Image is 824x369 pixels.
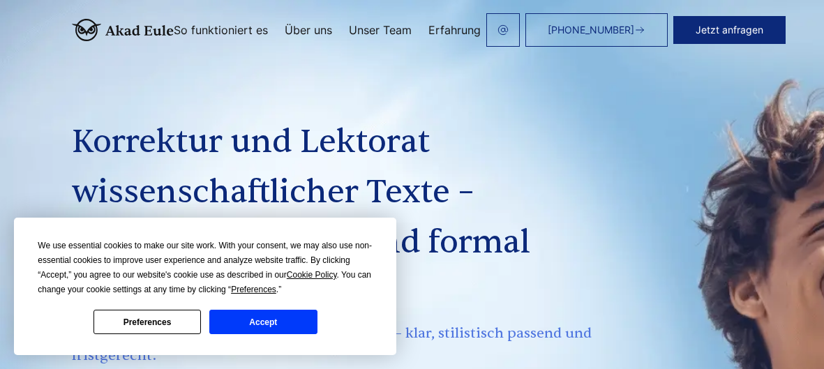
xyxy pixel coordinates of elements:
a: Unser Team [349,24,412,36]
span: Preferences [231,285,276,294]
button: Jetzt anfragen [673,16,786,44]
div: Cookie Consent Prompt [14,218,396,355]
button: Preferences [93,310,201,334]
span: [PHONE_NUMBER] [548,24,634,36]
a: [PHONE_NUMBER] [525,13,668,47]
div: We use essential cookies to make our site work. With your consent, we may also use non-essential ... [38,239,373,297]
h1: Korrektur und Lektorat wissenschaftlicher Texte – sprachlich präzise und formal stimmig. [72,117,597,318]
a: Erfahrung [428,24,481,36]
a: Über uns [285,24,332,36]
img: logo [72,19,174,41]
img: email [497,24,509,36]
a: So funktioniert es [174,24,268,36]
button: Accept [209,310,317,334]
span: Cookie Policy [287,270,337,280]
